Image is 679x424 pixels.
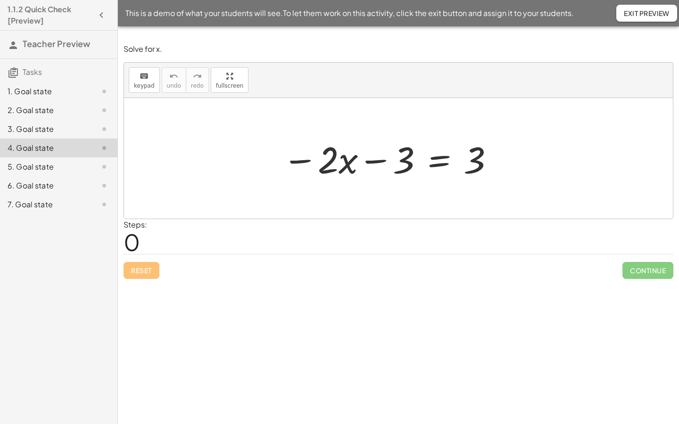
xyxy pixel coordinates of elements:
button: redoredo [186,67,209,93]
i: redo [193,71,202,82]
h4: 1.1.2 Quick Check [Preview] [8,4,93,26]
button: fullscreen [211,67,248,93]
div: 4. Goal state [8,142,83,154]
i: Task not started. [99,105,110,116]
button: Exit Preview [616,5,677,22]
span: Teacher Preview [23,38,90,49]
span: keypad [134,82,155,89]
i: Task not started. [99,180,110,191]
span: Tasks [23,67,42,77]
span: 0 [124,228,140,256]
div: 1. Goal state [8,86,83,97]
span: undo [167,82,181,89]
div: 6. Goal state [8,180,83,191]
i: keyboard [140,71,149,82]
i: Task not started. [99,199,110,210]
div: 3. Goal state [8,123,83,135]
div: 5. Goal state [8,161,83,172]
span: Exit Preview [624,9,670,17]
label: Steps: [124,220,147,229]
i: Task not started. [99,86,110,97]
span: This is a demo of what your students will see. To let them work on this activity, click the exit ... [125,8,574,19]
i: Task not started. [99,161,110,172]
i: Task not started. [99,142,110,154]
span: redo [191,82,204,89]
i: undo [169,71,178,82]
i: Task not started. [99,123,110,135]
div: 2. Goal state [8,105,83,116]
button: keyboardkeypad [129,67,160,93]
button: undoundo [162,67,186,93]
span: fullscreen [216,82,243,89]
div: 7. Goal state [8,199,83,210]
p: Solve for x. [124,44,673,55]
